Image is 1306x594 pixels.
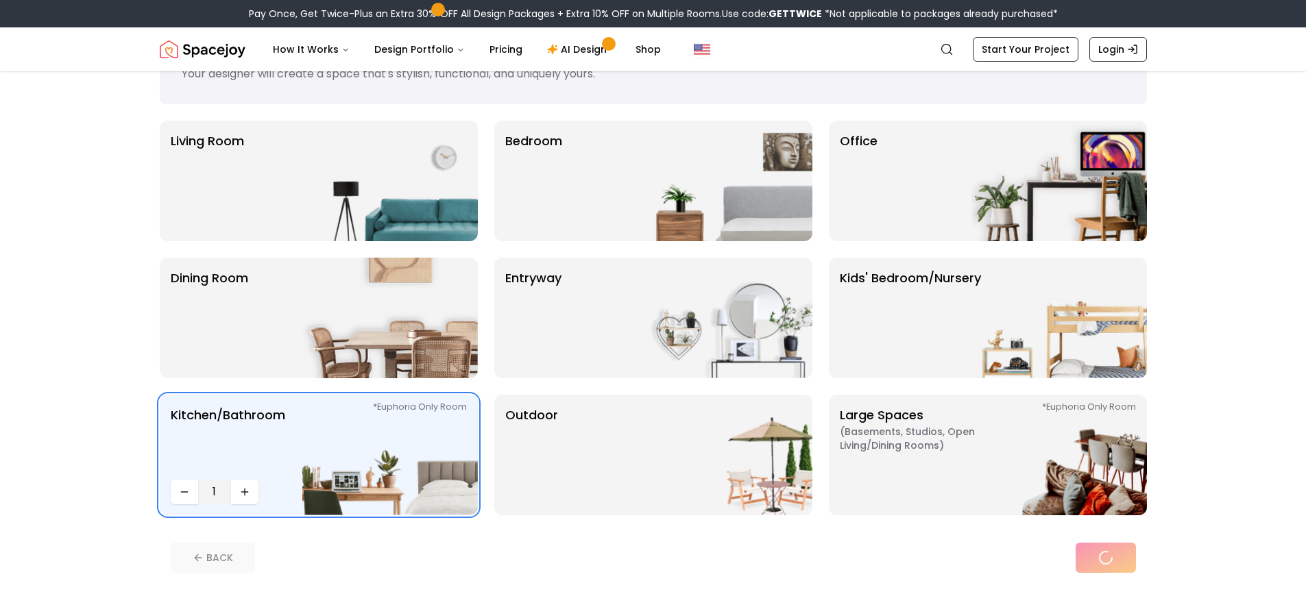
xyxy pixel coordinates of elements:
p: Bedroom [505,132,562,230]
span: ( Basements, Studios, Open living/dining rooms ) [840,425,1011,452]
a: Start Your Project [973,37,1078,62]
img: Outdoor [637,395,812,515]
p: Kitchen/Bathroom [171,406,285,474]
img: Large Spaces *Euphoria Only [971,395,1147,515]
button: Increase quantity [231,480,258,504]
span: *Not applicable to packages already purchased* [822,7,1058,21]
p: Office [840,132,878,230]
p: Your designer will create a space that's stylish, functional, and uniquely yours. [182,66,1125,82]
p: Dining Room [171,269,248,367]
button: How It Works [262,36,361,63]
nav: Main [262,36,672,63]
a: Spacejoy [160,36,245,63]
p: Outdoor [505,406,558,504]
a: Pricing [479,36,533,63]
img: Bedroom [637,121,812,241]
img: Spacejoy Logo [160,36,245,63]
p: Living Room [171,132,244,230]
p: Kids' Bedroom/Nursery [840,269,981,367]
img: Office [971,121,1147,241]
img: Dining Room [302,258,478,378]
div: Pay Once, Get Twice-Plus an Extra 30% OFF All Design Packages + Extra 10% OFF on Multiple Rooms. [249,7,1058,21]
img: United States [694,41,710,58]
a: Login [1089,37,1147,62]
span: Use code: [722,7,822,21]
nav: Global [160,27,1147,71]
p: Large Spaces [840,406,1011,504]
img: Kids' Bedroom/Nursery [971,258,1147,378]
b: GETTWICE [769,7,822,21]
a: AI Design [536,36,622,63]
button: Decrease quantity [171,480,198,504]
img: Living Room [302,121,478,241]
img: Kitchen/Bathroom *Euphoria Only [302,395,478,515]
button: Design Portfolio [363,36,476,63]
img: entryway [637,258,812,378]
p: entryway [505,269,561,367]
a: Shop [625,36,672,63]
span: 1 [204,484,226,500]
